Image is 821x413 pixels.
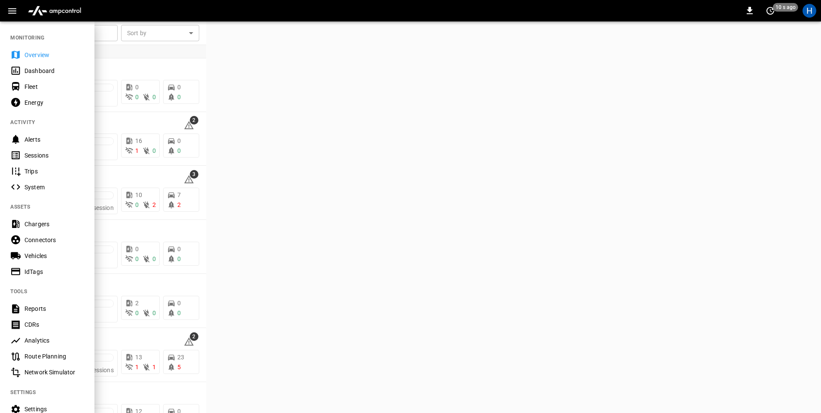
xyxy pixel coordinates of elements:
button: set refresh interval [763,4,777,18]
div: Dashboard [24,67,84,75]
span: 10 s ago [773,3,798,12]
div: Analytics [24,336,84,345]
div: Energy [24,98,84,107]
div: Chargers [24,220,84,228]
div: Overview [24,51,84,59]
div: Trips [24,167,84,176]
div: Fleet [24,82,84,91]
div: profile-icon [803,4,816,18]
img: ampcontrol.io logo [24,3,85,19]
div: Alerts [24,135,84,144]
div: Connectors [24,236,84,244]
div: Reports [24,304,84,313]
div: CDRs [24,320,84,329]
div: Route Planning [24,352,84,361]
div: Network Simulator [24,368,84,377]
div: Sessions [24,151,84,160]
div: Vehicles [24,252,84,260]
div: IdTags [24,267,84,276]
div: System [24,183,84,191]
